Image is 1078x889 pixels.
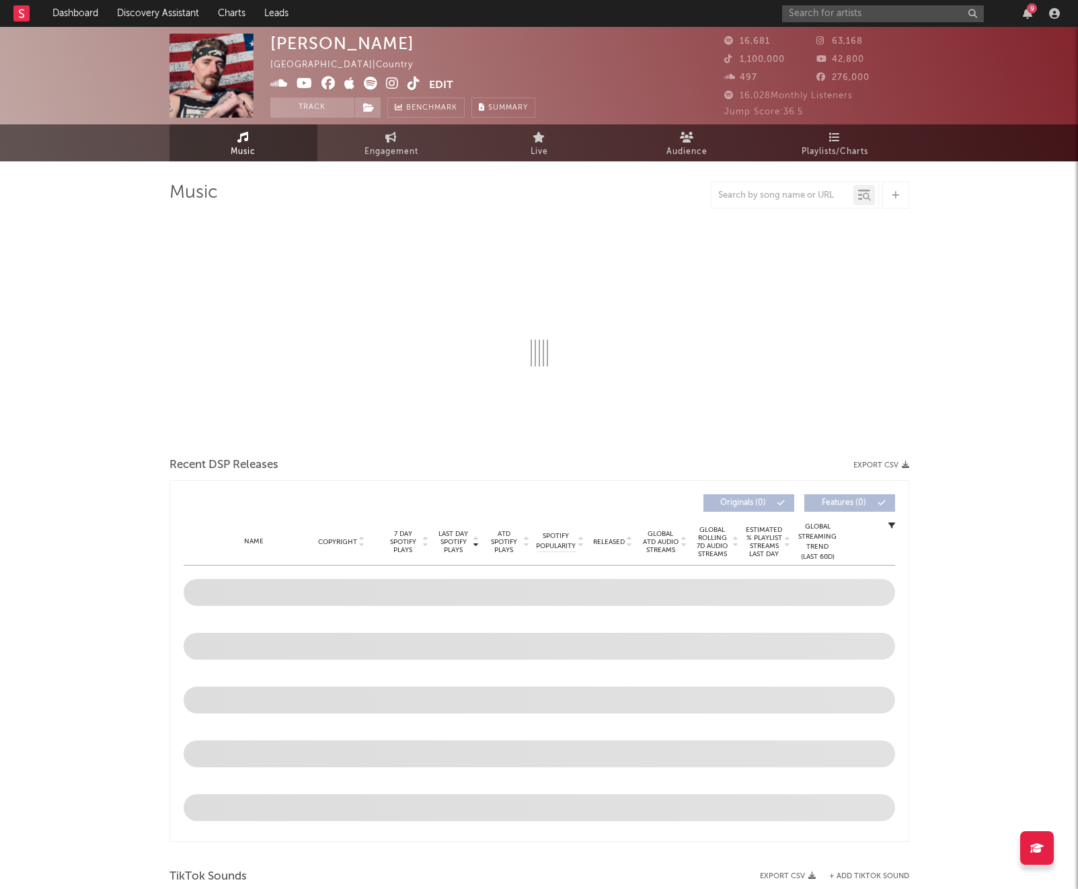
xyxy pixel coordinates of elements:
[712,499,774,507] span: Originals ( 0 )
[816,55,864,64] span: 42,800
[724,37,770,46] span: 16,681
[488,104,528,112] span: Summary
[169,124,317,161] a: Music
[724,73,757,82] span: 497
[387,98,465,118] a: Benchmark
[364,144,418,160] span: Engagement
[318,538,357,546] span: Copyright
[666,144,707,160] span: Audience
[169,457,278,473] span: Recent DSP Releases
[694,526,731,558] span: Global Rolling 7D Audio Streams
[746,526,783,558] span: Estimated % Playlist Streams Last Day
[711,190,853,201] input: Search by song name or URL
[436,530,471,554] span: Last Day Spotify Plays
[724,91,853,100] span: 16,028 Monthly Listeners
[853,461,909,469] button: Export CSV
[829,873,909,880] button: + Add TikTok Sound
[531,144,548,160] span: Live
[613,124,761,161] a: Audience
[471,98,535,118] button: Summary
[724,108,803,116] span: Jump Score: 36.5
[270,98,354,118] button: Track
[816,73,870,82] span: 276,000
[724,55,785,64] span: 1,100,000
[429,77,453,93] button: Edit
[816,873,909,880] button: + Add TikTok Sound
[642,530,679,554] span: Global ATD Audio Streams
[703,494,794,512] button: Originals(0)
[406,100,457,116] span: Benchmark
[593,538,625,546] span: Released
[1027,3,1037,13] div: 9
[782,5,984,22] input: Search for artists
[486,530,522,554] span: ATD Spotify Plays
[1023,8,1032,19] button: 9
[802,144,868,160] span: Playlists/Charts
[760,872,816,880] button: Export CSV
[169,869,247,885] span: TikTok Sounds
[804,494,895,512] button: Features(0)
[465,124,613,161] a: Live
[816,37,863,46] span: 63,168
[813,499,875,507] span: Features ( 0 )
[761,124,909,161] a: Playlists/Charts
[536,531,576,551] span: Spotify Popularity
[231,144,256,160] span: Music
[798,522,838,562] div: Global Streaming Trend (Last 60D)
[270,57,428,73] div: [GEOGRAPHIC_DATA] | Country
[210,537,299,547] div: Name
[385,530,421,554] span: 7 Day Spotify Plays
[317,124,465,161] a: Engagement
[270,34,414,53] div: [PERSON_NAME]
